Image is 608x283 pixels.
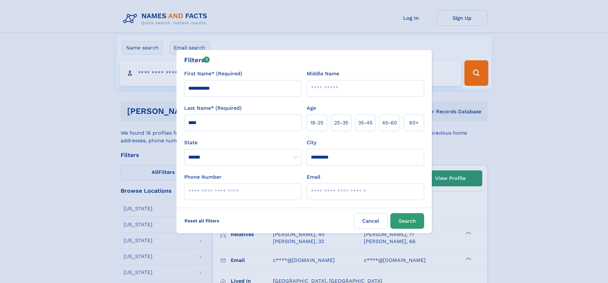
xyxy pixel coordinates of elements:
[409,119,419,127] span: 60+
[307,104,316,112] label: Age
[310,119,323,127] span: 18‑25
[307,70,339,78] label: Middle Name
[358,119,372,127] span: 35‑45
[382,119,397,127] span: 45‑60
[307,173,320,181] label: Email
[184,104,242,112] label: Last Name* (Required)
[334,119,348,127] span: 25‑35
[184,70,242,78] label: First Name* (Required)
[180,213,223,228] label: Reset all filters
[390,213,424,229] button: Search
[184,173,221,181] label: Phone Number
[184,139,302,146] label: State
[307,139,316,146] label: City
[184,55,210,65] div: Filters
[354,213,388,229] label: Cancel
